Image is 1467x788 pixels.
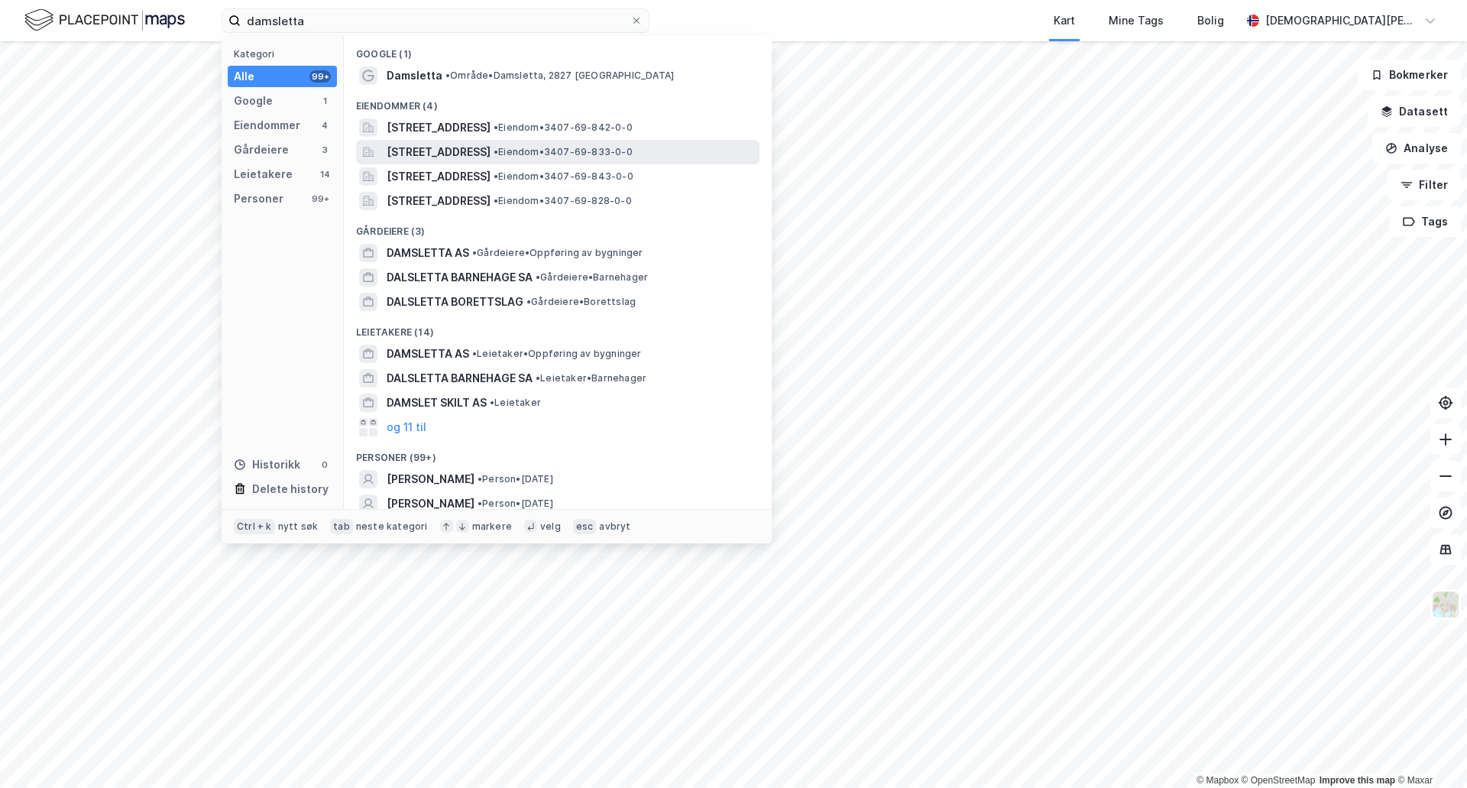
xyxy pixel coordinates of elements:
img: Z [1431,590,1460,619]
span: • [472,348,477,359]
div: Google (1) [344,36,772,63]
span: [STREET_ADDRESS] [387,167,491,186]
div: 3 [319,144,331,156]
div: [DEMOGRAPHIC_DATA][PERSON_NAME] [1265,11,1418,30]
span: DALSLETTA BORETTSLAG [387,293,523,311]
span: • [472,247,477,258]
span: DAMSLET SKILT AS [387,394,487,412]
span: [PERSON_NAME] [387,470,474,488]
span: [PERSON_NAME] [387,495,474,513]
a: Improve this map [1320,775,1395,786]
span: Person • [DATE] [478,498,553,510]
div: 1 [319,95,331,107]
button: Tags [1390,206,1461,237]
span: [STREET_ADDRESS] [387,192,491,210]
div: Personer [234,190,283,208]
span: Person • [DATE] [478,473,553,485]
span: Eiendom • 3407-69-828-0-0 [494,195,632,207]
span: Gårdeiere • Barnehager [536,271,648,284]
span: • [536,271,540,283]
span: Eiendom • 3407-69-842-0-0 [494,122,633,134]
div: Ctrl + k [234,519,275,534]
span: • [478,473,482,485]
a: OpenStreetMap [1242,775,1316,786]
input: Søk på adresse, matrikkel, gårdeiere, leietakere eller personer [241,9,630,32]
span: • [494,195,498,206]
button: Datasett [1368,96,1461,127]
div: Leietakere [234,165,293,183]
img: logo.f888ab2527a4732fd821a326f86c7f29.svg [24,7,185,34]
iframe: Chat Widget [1391,715,1467,788]
span: • [536,372,540,384]
div: esc [573,519,597,534]
span: [STREET_ADDRESS] [387,118,491,137]
span: • [478,498,482,509]
span: • [445,70,450,81]
div: avbryt [599,520,630,533]
button: Filter [1388,170,1461,200]
a: Mapbox [1197,775,1239,786]
div: 14 [319,168,331,180]
div: Mine Tags [1109,11,1164,30]
span: DAMSLETTA AS [387,244,469,262]
span: • [494,122,498,133]
span: DALSLETTA BARNEHAGE SA [387,268,533,287]
div: 99+ [309,193,331,205]
div: Delete history [252,480,329,498]
div: nytt søk [278,520,319,533]
span: Gårdeiere • Borettslag [526,296,636,308]
button: Bokmerker [1358,60,1461,90]
span: Gårdeiere • Oppføring av bygninger [472,247,643,259]
span: Damsletta [387,66,442,85]
span: • [494,170,498,182]
div: Personer (99+) [344,439,772,467]
span: Eiendom • 3407-69-843-0-0 [494,170,633,183]
div: neste kategori [356,520,428,533]
button: Analyse [1372,133,1461,164]
div: 99+ [309,70,331,83]
div: Bolig [1197,11,1224,30]
div: tab [330,519,353,534]
span: • [490,397,494,408]
div: markere [472,520,512,533]
div: 0 [319,459,331,471]
span: Leietaker • Oppføring av bygninger [472,348,642,360]
span: Leietaker • Barnehager [536,372,646,384]
span: DALSLETTA BARNEHAGE SA [387,369,533,388]
div: Alle [234,67,254,86]
button: og 11 til [387,418,426,436]
span: DAMSLETTA AS [387,345,469,363]
span: • [526,296,531,307]
div: Historikk [234,456,300,474]
div: Leietakere (14) [344,314,772,342]
div: Kategori [234,48,337,60]
div: Gårdeiere (3) [344,213,772,241]
span: • [494,146,498,157]
div: Kart [1054,11,1075,30]
span: Eiendom • 3407-69-833-0-0 [494,146,633,158]
div: Eiendommer [234,116,300,135]
div: 4 [319,119,331,131]
span: [STREET_ADDRESS] [387,143,491,161]
div: Eiendommer (4) [344,88,772,115]
span: Leietaker [490,397,541,409]
div: Google [234,92,273,110]
div: velg [540,520,561,533]
span: Område • Damsletta, 2827 [GEOGRAPHIC_DATA] [445,70,674,82]
div: Kontrollprogram for chat [1391,715,1467,788]
div: Gårdeiere [234,141,289,159]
